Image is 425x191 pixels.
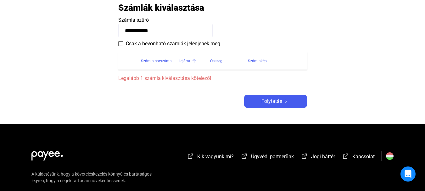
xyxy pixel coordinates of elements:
[241,154,294,160] a: external-link-whiteÜgyvédi partnerünk
[118,75,307,82] span: Legalább 1 számla kiválasztása kötelező!
[352,154,375,160] span: Kapcsolat
[248,57,267,65] div: Számlakép
[187,154,234,160] a: external-link-whiteKik vagyunk mi?
[210,57,222,65] div: Összeg
[141,57,179,65] div: Számla sorszáma
[118,17,149,23] span: Számla szűrő
[241,153,248,159] img: external-link-white
[261,98,282,105] span: Folytatás
[248,57,299,65] div: Számlakép
[118,2,204,13] h2: Számlák kiválasztása
[244,95,307,108] button: Folytatásarrow-right-white
[301,154,335,160] a: external-link-whiteJogi háttér
[126,40,220,48] span: Csak a bevonható számlák jelenjenek meg
[342,153,350,159] img: external-link-white
[31,148,63,160] img: white-payee-white-dot.svg
[400,166,416,182] div: Open Intercom Messenger
[179,57,210,65] div: Lejárat
[251,154,294,160] span: Ügyvédi partnerünk
[282,100,290,103] img: arrow-right-white
[386,152,394,160] img: HU.svg
[141,57,172,65] div: Számla sorszáma
[179,57,190,65] div: Lejárat
[311,154,335,160] span: Jogi háttér
[197,154,234,160] span: Kik vagyunk mi?
[342,154,375,160] a: external-link-whiteKapcsolat
[301,153,308,159] img: external-link-white
[210,57,248,65] div: Összeg
[187,153,194,159] img: external-link-white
